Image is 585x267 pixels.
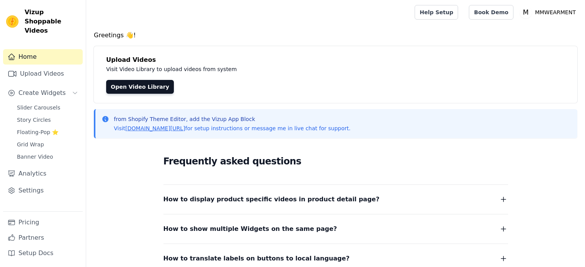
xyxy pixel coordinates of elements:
[415,5,458,20] a: Help Setup
[106,55,565,65] h4: Upload Videos
[3,85,83,101] button: Create Widgets
[17,153,53,161] span: Banner Video
[3,166,83,181] a: Analytics
[469,5,513,20] a: Book Demo
[520,5,579,19] button: M MMWEARMENT
[114,115,350,123] p: from Shopify Theme Editor, add the Vizup App Block
[3,183,83,198] a: Settings
[25,8,80,35] span: Vizup Shoppable Videos
[12,151,83,162] a: Banner Video
[114,124,350,132] p: Visit for setup instructions or message me in live chat for support.
[12,102,83,113] a: Slider Carousels
[163,224,508,234] button: How to show multiple Widgets on the same page?
[125,125,185,131] a: [DOMAIN_NAME][URL]
[94,31,577,40] h4: Greetings 👋!
[3,66,83,81] a: Upload Videos
[163,224,337,234] span: How to show multiple Widgets on the same page?
[163,253,350,264] span: How to translate labels on buttons to local language?
[12,139,83,150] a: Grid Wrap
[163,194,380,205] span: How to display product specific videos in product detail page?
[532,5,579,19] p: MMWEARMENT
[3,245,83,261] a: Setup Docs
[17,141,44,148] span: Grid Wrap
[3,49,83,65] a: Home
[18,88,66,98] span: Create Widgets
[106,65,451,74] p: Visit Video Library to upload videos from system
[523,8,528,16] text: M
[163,154,508,169] h2: Frequently asked questions
[12,114,83,125] a: Story Circles
[3,215,83,230] a: Pricing
[17,104,60,111] span: Slider Carousels
[163,253,508,264] button: How to translate labels on buttons to local language?
[17,128,58,136] span: Floating-Pop ⭐
[106,80,174,94] a: Open Video Library
[3,230,83,245] a: Partners
[17,116,51,124] span: Story Circles
[6,15,18,28] img: Vizup
[163,194,508,205] button: How to display product specific videos in product detail page?
[12,127,83,138] a: Floating-Pop ⭐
